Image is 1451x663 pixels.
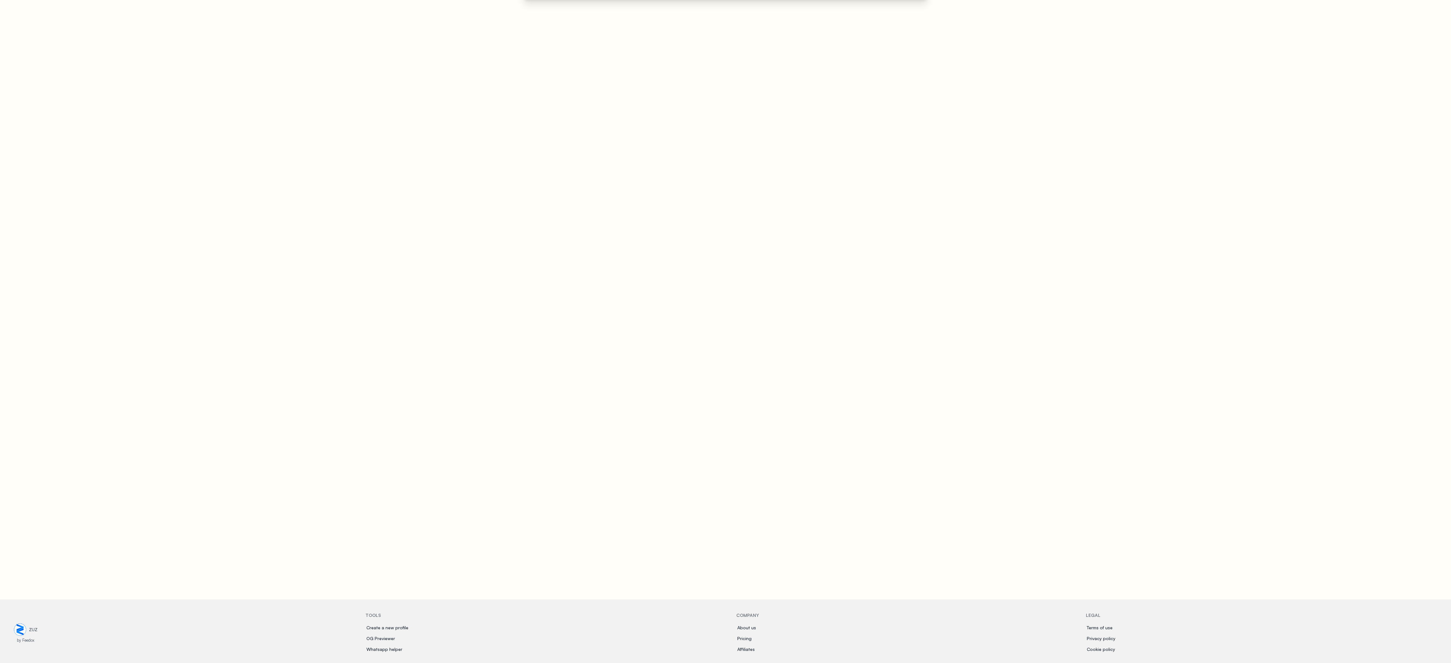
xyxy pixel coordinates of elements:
[365,634,396,643] a: OG Previewer
[736,612,759,618] h6: Company
[13,622,38,637] a: ZUZ
[736,624,757,632] a: About us
[1086,624,1114,632] a: Terms of use
[365,612,381,618] h6: Tools
[1086,612,1100,618] h6: Legal
[736,645,756,653] a: Affiliates
[13,637,38,643] p: by Feedox
[365,645,403,653] a: Whatsapp helper
[1086,645,1116,653] a: Cookie policy
[736,634,753,643] a: Pricing
[29,626,38,633] div: ZUZ
[1086,634,1116,643] a: Privacy policy
[365,624,409,632] a: Create a new profile
[14,623,26,636] img: zuz-to-logo-DkA4Xalu.png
